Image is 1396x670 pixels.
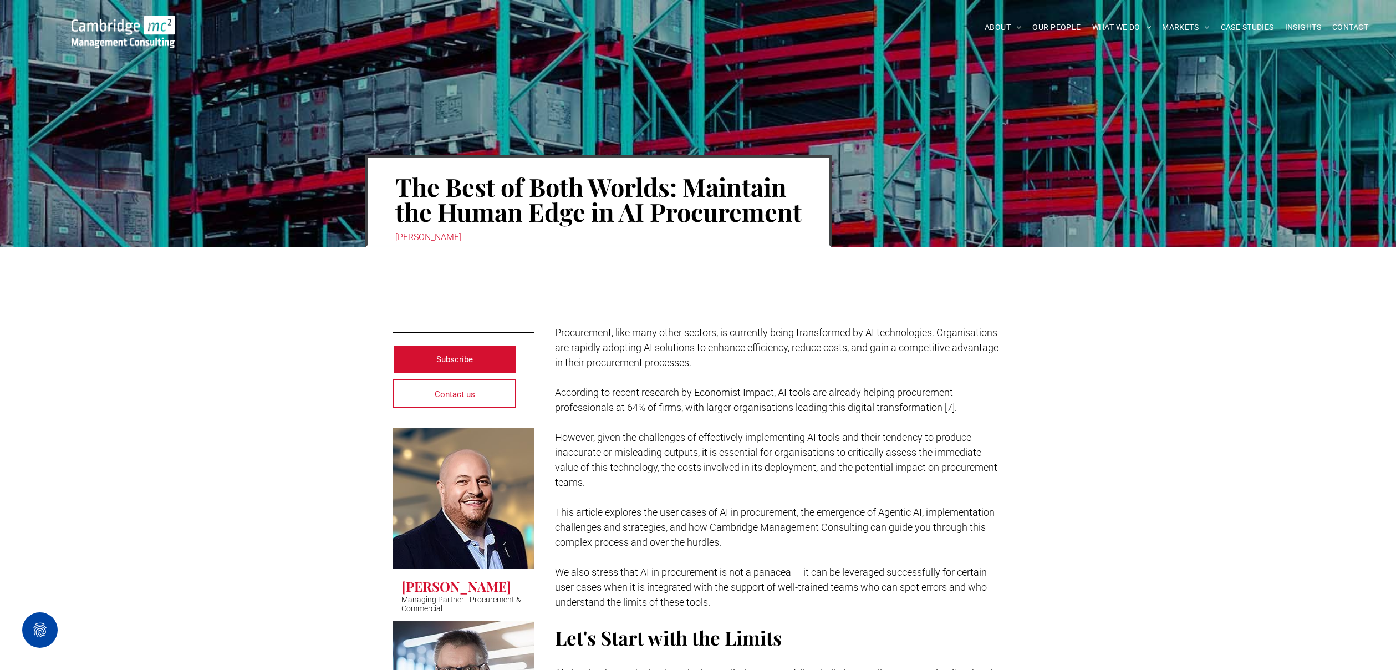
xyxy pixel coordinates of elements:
a: OUR PEOPLE [1027,19,1086,36]
img: Go to Homepage [72,16,175,48]
a: Andy Everest [393,428,534,569]
a: Subscribe [393,345,516,374]
a: MARKETS [1156,19,1215,36]
span: Procurement, like many other sectors, is currently being transformed by AI technologies. Organisa... [555,327,998,368]
h1: The Best of Both Worlds: Maintain the Human Edge in AI Procurement [395,173,802,225]
a: Your Business Transformed | Cambridge Management Consulting [72,17,175,29]
a: WHAT WE DO [1087,19,1157,36]
div: [PERSON_NAME] [395,230,802,245]
span: This article explores the user cases of AI in procurement, the emergence of Agentic AI, implement... [555,506,995,548]
a: ABOUT [979,19,1027,36]
span: Let's Start with the Limits [555,625,782,651]
span: According to recent research by Economist Impact, AI tools are already helping procurement profes... [555,387,957,413]
span: However, given the challenges of effectively implementing AI tools and their tendency to produce ... [555,432,997,488]
span: Contact us [435,380,475,408]
h3: [PERSON_NAME] [401,577,511,595]
a: Contact us [393,379,516,408]
a: INSIGHTS [1280,19,1327,36]
span: Subscribe [436,346,473,373]
p: Managing Partner - Procurement & Commercial [401,595,526,613]
span: We also stress that AI in procurement is not a panacea — it can be leveraged successfully for cer... [555,566,987,608]
a: CONTACT [1327,19,1374,36]
a: CASE STUDIES [1215,19,1280,36]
